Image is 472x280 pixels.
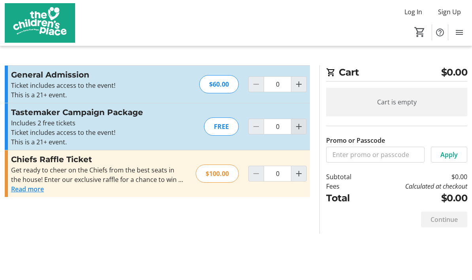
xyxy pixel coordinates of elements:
[11,81,184,90] p: Ticket includes access to the event!
[367,182,467,191] td: Calculated at checkout
[11,69,184,81] h3: General Admission
[11,128,184,137] p: Ticket includes access to the event!
[413,25,427,39] button: Cart
[440,150,458,159] span: Apply
[264,166,291,182] input: Chiefs Raffle Ticket Quantity
[291,119,306,134] button: Increment by one
[291,166,306,181] button: Increment by one
[326,147,425,163] input: Enter promo or passcode
[438,7,461,17] span: Sign Up
[326,136,385,145] label: Promo or Passcode
[451,25,467,40] button: Menu
[432,6,467,18] button: Sign Up
[431,147,467,163] button: Apply
[326,65,467,81] h2: Cart
[11,137,184,147] p: This is a 21+ event.
[11,106,184,118] h3: Tastemaker Campaign Package
[326,191,367,205] td: Total
[11,153,184,165] h3: Chiefs Raffle Ticket
[367,191,467,205] td: $0.00
[11,90,184,100] p: This is a 21+ event.
[199,75,239,93] div: $60.00
[11,165,184,184] div: Get ready to cheer on the Chiefs from the best seats in the house! Enter our exclusive raffle for...
[326,182,367,191] td: Fees
[326,172,367,182] td: Subtotal
[432,25,448,40] button: Help
[404,7,422,17] span: Log In
[11,184,44,194] button: Read more
[367,172,467,182] td: $0.00
[441,65,468,79] span: $0.00
[264,119,291,134] input: Tastemaker Campaign Package Quantity
[5,3,75,43] img: The Children's Place's Logo
[11,118,184,128] p: Includes 2 free tickets
[398,6,429,18] button: Log In
[204,117,239,136] div: FREE
[291,77,306,92] button: Increment by one
[196,165,239,183] div: $100.00
[264,76,291,92] input: General Admission Quantity
[326,88,467,116] div: Cart is empty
